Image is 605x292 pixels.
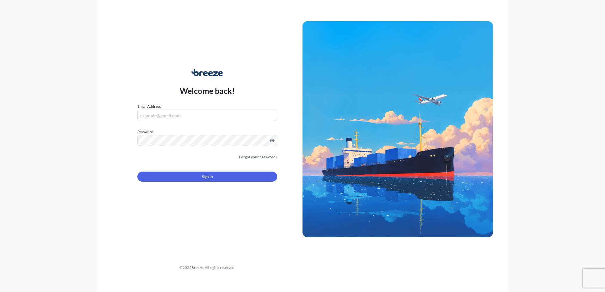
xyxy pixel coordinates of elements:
[137,129,277,135] label: Password
[202,173,213,180] span: Sign In
[270,138,275,143] button: Show password
[137,172,277,182] button: Sign In
[137,103,161,110] label: Email Address
[239,154,277,160] a: Forgot your password?
[112,265,302,271] div: © 2025 Breeze. All rights reserved.
[137,110,277,121] input: example@gmail.com
[180,86,235,96] p: Welcome back!
[302,21,493,237] img: Ship illustration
